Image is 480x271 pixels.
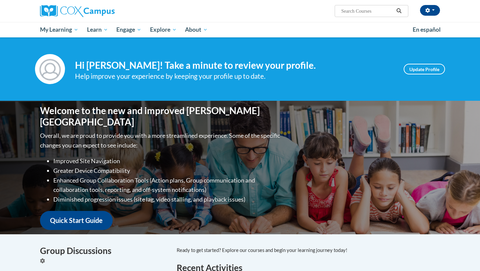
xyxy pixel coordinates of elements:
[40,105,282,127] h1: Welcome to the new and improved [PERSON_NAME][GEOGRAPHIC_DATA]
[40,5,167,17] a: Cox Campus
[53,156,282,166] li: Improved Site Navigation
[116,26,141,34] span: Engage
[30,22,450,37] div: Main menu
[185,26,208,34] span: About
[75,71,394,82] div: Help improve your experience by keeping your profile up to date.
[112,22,146,37] a: Engage
[75,60,394,71] h4: Hi [PERSON_NAME]! Take a minute to review your profile.
[40,131,282,150] p: Overall, we are proud to provide you with a more streamlined experience. Some of the specific cha...
[83,22,112,37] a: Learn
[420,5,440,16] button: Account Settings
[40,5,115,17] img: Cox Campus
[35,54,65,84] img: Profile Image
[40,26,78,34] span: My Learning
[40,211,113,230] a: Quick Start Guide
[404,64,445,74] a: Update Profile
[146,22,181,37] a: Explore
[53,166,282,176] li: Greater Device Compatibility
[40,244,167,257] h4: Group Discussions
[53,176,282,195] li: Enhanced Group Collaboration Tools (Action plans, Group communication and collaboration tools, re...
[181,22,212,37] a: About
[87,26,108,34] span: Learn
[394,7,404,15] button: Search
[413,26,441,33] span: En español
[341,7,394,15] input: Search Courses
[36,22,83,37] a: My Learning
[408,23,445,37] a: En español
[150,26,177,34] span: Explore
[53,195,282,204] li: Diminished progression issues (site lag, video stalling, and playback issues)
